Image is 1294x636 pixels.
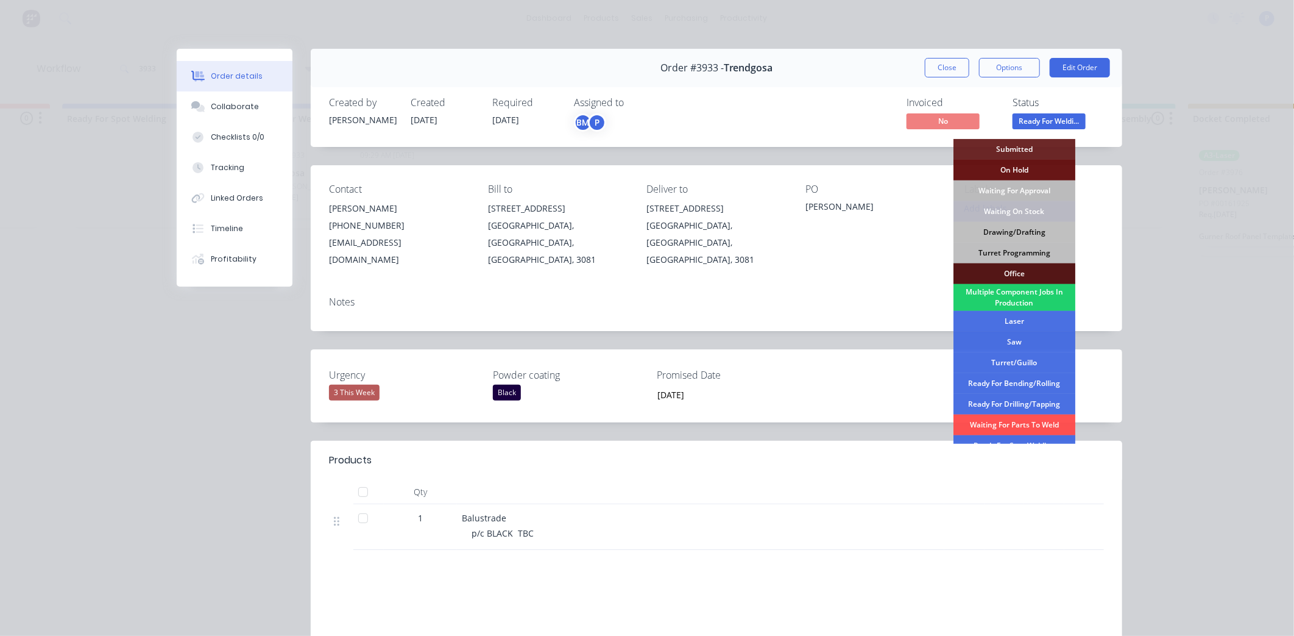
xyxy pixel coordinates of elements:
[177,183,292,213] button: Linked Orders
[953,139,1075,160] div: Submitted
[953,373,1075,394] div: Ready For Bending/Rolling
[177,122,292,152] button: Checklists 0/0
[488,217,628,268] div: [GEOGRAPHIC_DATA], [GEOGRAPHIC_DATA], [GEOGRAPHIC_DATA], 3081
[329,113,396,126] div: [PERSON_NAME]
[488,200,628,268] div: [STREET_ADDRESS][GEOGRAPHIC_DATA], [GEOGRAPHIC_DATA], [GEOGRAPHIC_DATA], 3081
[411,114,437,126] span: [DATE]
[724,62,773,74] span: Trendgosa
[329,200,468,217] div: [PERSON_NAME]
[953,160,1075,180] div: On Hold
[329,97,396,109] div: Created by
[329,184,468,195] div: Contact
[211,223,243,234] div: Timeline
[384,480,457,504] div: Qty
[647,184,787,195] div: Deliver to
[329,385,380,401] div: 3 This Week
[462,512,506,524] span: Balustrade
[177,213,292,244] button: Timeline
[493,368,645,382] label: Powder coating
[953,394,1075,415] div: Ready For Drilling/Tapping
[1050,58,1110,77] button: Edit Order
[647,217,787,268] div: [GEOGRAPHIC_DATA], [GEOGRAPHIC_DATA], [GEOGRAPHIC_DATA], 3081
[907,113,980,129] span: No
[953,352,1075,373] div: Turret/Guillo
[492,114,519,126] span: [DATE]
[953,284,1075,311] div: Multiple Component Jobs In Production
[177,91,292,122] button: Collaborate
[1013,113,1086,132] button: Ready For Weldi...
[953,243,1075,263] div: Turret Programming
[211,254,256,265] div: Profitability
[1013,113,1086,129] span: Ready For Weldi...
[647,200,787,217] div: [STREET_ADDRESS]
[488,200,628,217] div: [STREET_ADDRESS]
[1013,97,1104,109] div: Status
[177,61,292,91] button: Order details
[329,200,468,268] div: [PERSON_NAME][PHONE_NUMBER][EMAIL_ADDRESS][DOMAIN_NAME]
[574,97,696,109] div: Assigned to
[211,101,259,112] div: Collaborate
[329,453,372,468] div: Products
[574,113,592,132] div: BM
[953,311,1075,332] div: Laser
[472,527,534,539] span: p/c BLACK TBC
[574,113,606,132] button: BMP
[805,200,945,217] div: [PERSON_NAME]
[418,512,423,524] span: 1
[329,217,468,234] div: [PHONE_NUMBER]
[660,62,724,74] span: Order #3933 -
[329,234,468,268] div: [EMAIL_ADDRESS][DOMAIN_NAME]
[588,113,606,132] div: P
[953,201,1075,222] div: Waiting On Stock
[925,58,969,77] button: Close
[953,415,1075,435] div: Waiting For Parts To Weld
[492,97,559,109] div: Required
[953,332,1075,352] div: Saw
[329,296,1104,308] div: Notes
[177,152,292,183] button: Tracking
[493,385,521,401] div: Black
[953,222,1075,243] div: Drawing/Drafting
[649,385,801,404] input: Enter date
[211,132,264,143] div: Checklists 0/0
[211,193,263,204] div: Linked Orders
[979,58,1040,77] button: Options
[177,244,292,274] button: Profitability
[211,71,263,82] div: Order details
[329,368,481,382] label: Urgency
[657,368,809,382] label: Promised Date
[411,97,478,109] div: Created
[488,184,628,195] div: Bill to
[953,180,1075,201] div: Waiting For Approval
[953,435,1075,456] div: Ready For Spot Welding
[907,97,998,109] div: Invoiced
[211,162,244,173] div: Tracking
[805,184,945,195] div: PO
[647,200,787,268] div: [STREET_ADDRESS][GEOGRAPHIC_DATA], [GEOGRAPHIC_DATA], [GEOGRAPHIC_DATA], 3081
[953,263,1075,284] div: Office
